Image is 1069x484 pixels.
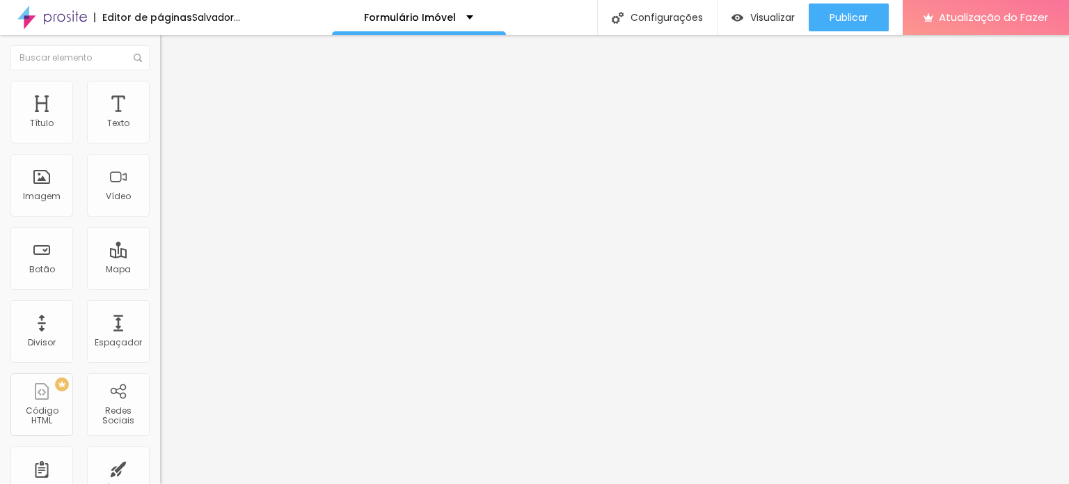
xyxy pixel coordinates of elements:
font: Configurações [631,10,703,24]
font: Mapa [106,263,131,275]
font: Formulário Imóvel [364,10,456,24]
font: Texto [107,117,129,129]
font: Visualizar [750,10,795,24]
font: Vídeo [106,190,131,202]
img: Ícone [134,54,142,62]
img: Ícone [612,12,624,24]
font: Título [30,117,54,129]
font: Espaçador [95,336,142,348]
img: view-1.svg [731,12,743,24]
font: Publicar [830,10,868,24]
font: Redes Sociais [102,405,134,426]
button: Visualizar [718,3,809,31]
font: Salvador... [192,10,240,24]
iframe: Editor [160,35,1069,484]
font: Código HTML [26,405,58,426]
font: Divisor [28,336,56,348]
button: Publicar [809,3,889,31]
font: Imagem [23,190,61,202]
font: Atualização do Fazer [939,10,1048,24]
font: Editor de páginas [102,10,192,24]
input: Buscar elemento [10,45,150,70]
font: Botão [29,263,55,275]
